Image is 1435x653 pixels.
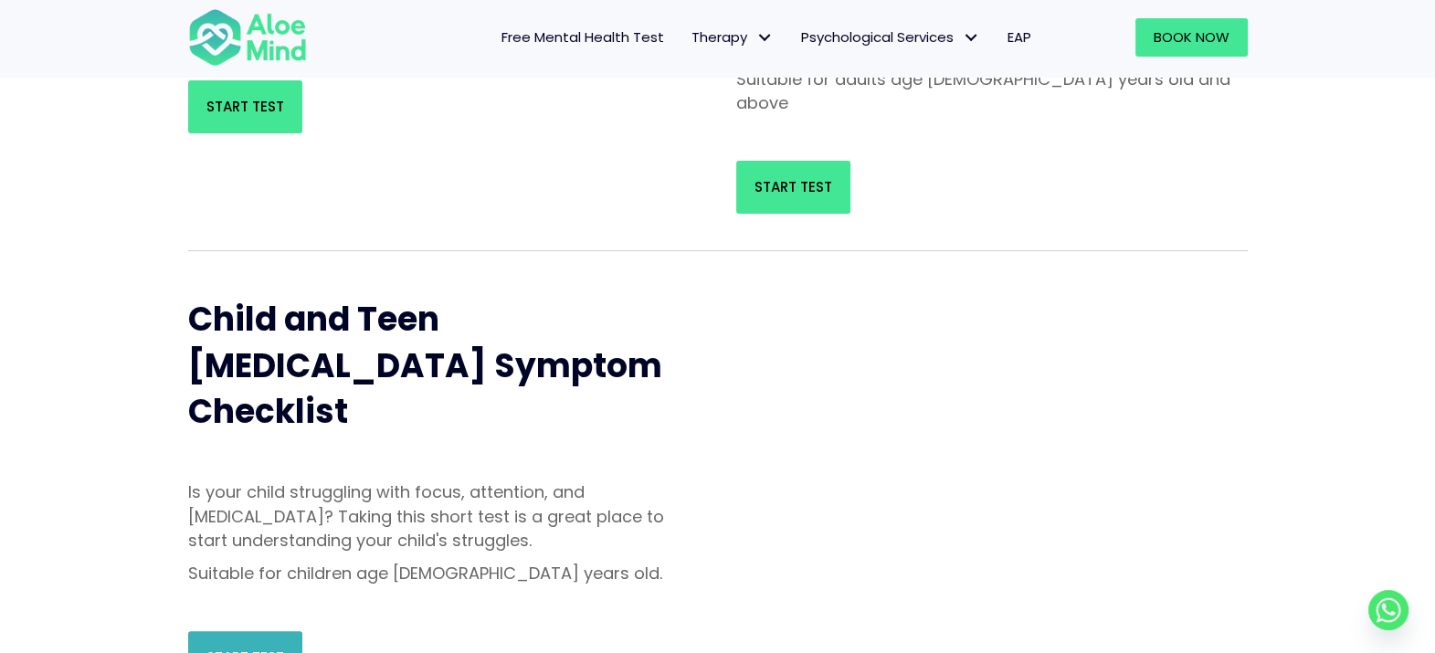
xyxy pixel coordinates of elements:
[1368,590,1409,630] a: Whatsapp
[206,97,284,116] span: Start Test
[678,18,787,57] a: TherapyTherapy: submenu
[188,480,700,552] p: Is your child struggling with focus, attention, and [MEDICAL_DATA]? Taking this short test is a g...
[188,562,700,585] p: Suitable for children age [DEMOGRAPHIC_DATA] years old.
[801,27,980,47] span: Psychological Services
[188,7,307,68] img: Aloe mind Logo
[1008,27,1031,47] span: EAP
[994,18,1045,57] a: EAP
[691,27,774,47] span: Therapy
[331,18,1045,57] nav: Menu
[188,80,302,133] a: Start Test
[1154,27,1229,47] span: Book Now
[736,68,1248,115] p: Suitable for adults age [DEMOGRAPHIC_DATA] years old and above
[787,18,994,57] a: Psychological ServicesPsychological Services: submenu
[736,161,850,214] a: Start Test
[752,25,778,51] span: Therapy: submenu
[501,27,664,47] span: Free Mental Health Test
[754,177,832,196] span: Start Test
[488,18,678,57] a: Free Mental Health Test
[958,25,985,51] span: Psychological Services: submenu
[1135,18,1248,57] a: Book Now
[188,296,662,435] span: Child and Teen [MEDICAL_DATA] Symptom Checklist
